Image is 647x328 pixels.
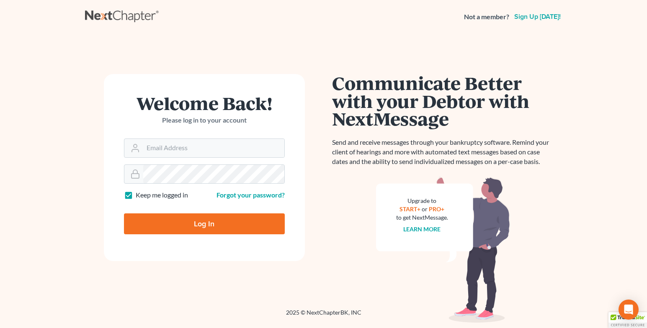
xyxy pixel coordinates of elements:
div: Open Intercom Messenger [619,300,639,320]
p: Send and receive messages through your bankruptcy software. Remind your client of hearings and mo... [332,138,554,167]
div: Upgrade to [396,197,448,205]
h1: Communicate Better with your Debtor with NextMessage [332,74,554,128]
div: to get NextMessage. [396,213,448,222]
a: PRO+ [429,205,444,213]
img: nextmessage_bg-59042aed3d76b12b5cd301f8e5b87938c9018125f34e5fa2b7a6b67550977c72.svg [376,177,510,323]
a: Learn more [403,225,441,233]
a: Sign up [DATE]! [513,13,562,20]
a: START+ [400,205,420,213]
label: Keep me logged in [136,190,188,200]
div: TrustedSite Certified [608,312,647,328]
a: Forgot your password? [217,191,285,199]
input: Email Address [143,139,284,157]
strong: Not a member? [464,12,509,22]
input: Log In [124,213,285,234]
span: or [422,205,428,213]
h1: Welcome Back! [124,94,285,112]
div: 2025 © NextChapterBK, INC [85,308,562,323]
p: Please log in to your account [124,115,285,125]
